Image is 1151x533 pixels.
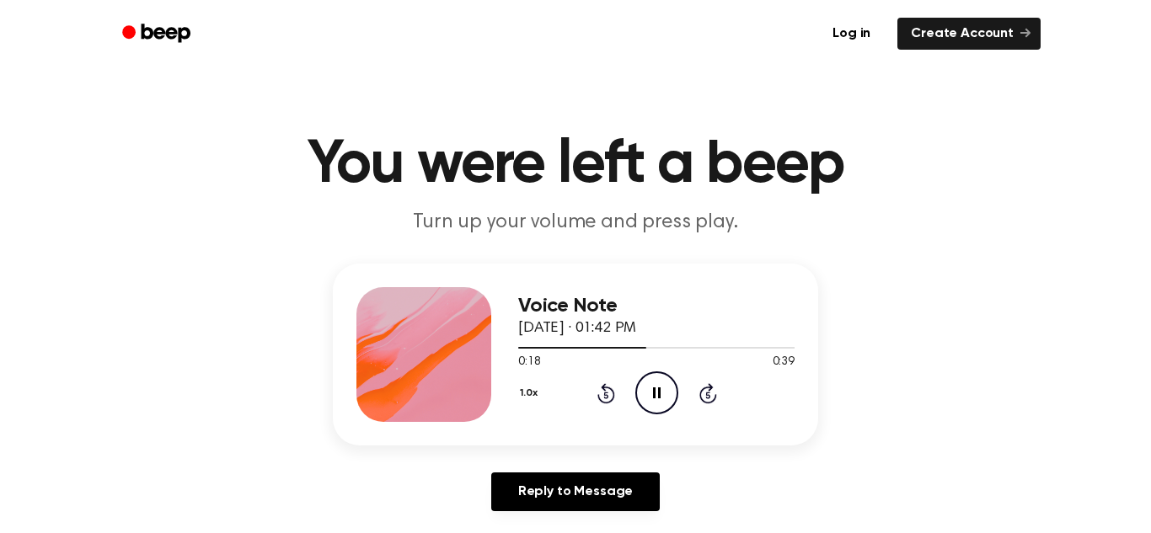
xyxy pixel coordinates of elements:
span: [DATE] · 01:42 PM [518,321,636,336]
span: 0:18 [518,354,540,371]
p: Turn up your volume and press play. [252,209,899,237]
a: Create Account [897,18,1041,50]
a: Beep [110,18,206,51]
span: 0:39 [773,354,795,371]
button: 1.0x [518,379,543,408]
a: Log in [816,14,887,53]
h1: You were left a beep [144,135,1007,195]
h3: Voice Note [518,295,795,317]
a: Reply to Message [491,472,660,511]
